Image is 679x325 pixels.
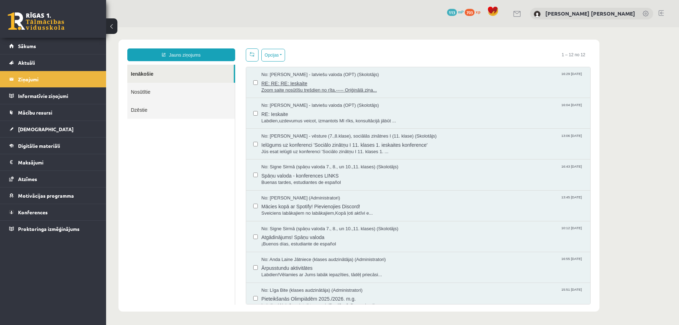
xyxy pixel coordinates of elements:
[454,137,477,142] span: 16:43 [DATE]
[155,260,256,267] span: No: Līga Bite (klases audzinātāja) (Administratori)
[155,183,477,190] span: Sveiciens labākajiem no labākajiem,Kopā ļoti aktīvi e...
[447,9,457,16] span: 113
[155,205,477,214] span: Atgādinājums! Spāņu valoda
[21,37,128,56] a: Ienākošie
[155,112,477,121] span: Ielūgums uz konferenci 'Sociālo zinātņu I 11. klases 1. ieskaites konference'
[8,12,64,30] a: Rīgas 1. Tālmācības vidusskola
[18,226,80,232] span: Proktoringa izmēģinājums
[21,74,129,92] a: Dzēstie
[155,198,292,205] span: No: Signe Sirmā (spāņu valoda 7., 8., un 10.,11. klases) (Skolotājs)
[18,71,97,87] legend: Ziņojumi
[447,9,464,14] a: 113 mP
[155,236,477,244] span: Ārpusstundu aktivitātes
[155,198,477,220] a: No: Signe Sirmā (spāņu valoda 7., 8., un 10.,11. klases) (Skolotājs) 10:12 [DATE] Atgādinājums! S...
[465,9,475,16] span: 703
[155,44,273,51] span: No: [PERSON_NAME] - latviešu valoda (OPT) (Skolotājs)
[454,260,477,265] span: 15:51 [DATE]
[454,168,477,173] span: 13:45 [DATE]
[155,244,477,251] span: Labdien!Vēlamies ar Jums labāk iepazīties, tādēļ priecāsi...
[9,204,97,220] a: Konferences
[155,75,273,82] span: No: [PERSON_NAME] - latviešu valoda (OPT) (Skolotājs)
[454,229,477,234] span: 16:55 [DATE]
[18,154,97,170] legend: Maksājumi
[155,137,292,143] span: No: Signe Sirmā (spāņu valoda 7., 8., un 10.,11. klases) (Skolotājs)
[18,143,60,149] span: Digitālie materiāli
[18,192,74,199] span: Motivācijas programma
[155,214,477,220] span: ¡Buenos días, estudiante de español
[454,75,477,80] span: 16:04 [DATE]
[21,21,129,34] a: Jauns ziņojums
[155,106,331,112] span: No: [PERSON_NAME] - vēsture (7.,8.klase), sociālās zinātnes I (11. klase) (Skolotājs)
[9,71,97,87] a: Ziņojumi
[18,176,37,182] span: Atzīmes
[545,10,635,17] a: [PERSON_NAME] [PERSON_NAME]
[155,168,234,174] span: No: [PERSON_NAME] (Administratori)
[9,121,97,137] a: [DEMOGRAPHIC_DATA]
[454,44,477,50] span: 16:29 [DATE]
[18,59,35,66] span: Aktuāli
[476,9,480,14] span: xp
[18,126,74,132] span: [DEMOGRAPHIC_DATA]
[534,11,541,18] img: Juris Eduards Pleikšnis
[155,143,477,152] span: Spāņu valoda - konferences LINKS
[155,106,477,128] a: No: [PERSON_NAME] - vēsture (7.,8.klase), sociālās zinātnes I (11. klase) (Skolotājs) 13:06 [DATE...
[9,138,97,154] a: Digitālie materiāli
[21,56,129,74] a: Nosūtītie
[9,38,97,54] a: Sākums
[458,9,464,14] span: mP
[155,174,477,183] span: Mācies kopā ar Spotify! Pievienojies Discord!
[454,198,477,204] span: 10:12 [DATE]
[18,209,48,215] span: Konferences
[155,75,477,97] a: No: [PERSON_NAME] - latviešu valoda (OPT) (Skolotājs) 16:04 [DATE] RE: Ieskaite Labdien,uzdevumus...
[155,275,477,282] span: Labdien!Aicinām pieteikt savu dalību šī mācību gada olimp...
[155,44,477,66] a: No: [PERSON_NAME] - latviešu valoda (OPT) (Skolotājs) 16:29 [DATE] RE: RE: RE: Ieskaite Zoom sait...
[9,187,97,204] a: Motivācijas programma
[450,21,484,34] span: 1 – 12 no 12
[155,91,477,97] span: Labdien,uzdevumus veicot, izmantots MI rīks, konsultācijā jābūt ...
[9,88,97,104] a: Informatīvie ziņojumi
[155,22,179,34] button: Opcijas
[155,137,477,158] a: No: Signe Sirmā (spāņu valoda 7., 8., un 10.,11. klases) (Skolotājs) 16:43 [DATE] Spāņu valoda - ...
[155,152,477,159] span: Buenas tardes, estudiantes de español
[155,121,477,128] span: Jūs esat ielūgti uz konferenci 'Sociālo zinātņu I 11. klases 1. ...
[18,88,97,104] legend: Informatīvie ziņojumi
[155,266,477,275] span: Pieteikšanās Olimpiādēm 2025./2026. m.g.
[9,54,97,71] a: Aktuāli
[18,43,36,49] span: Sākums
[155,229,280,236] span: No: Anda Laine Jātniece (klases audzinātāja) (Administratori)
[155,260,477,282] a: No: Līga Bite (klases audzinātāja) (Administratori) 15:51 [DATE] Pieteikšanās Olimpiādēm 2025./20...
[9,154,97,170] a: Maksājumi
[155,60,477,66] span: Zoom saite nosūtīšu trešdien no rīta.----- Oriģinālā ziņa...
[155,229,477,251] a: No: Anda Laine Jātniece (klases audzinātāja) (Administratori) 16:55 [DATE] Ārpusstundu aktivitāte...
[155,82,477,91] span: RE: Ieskaite
[155,168,477,190] a: No: [PERSON_NAME] (Administratori) 13:45 [DATE] Mācies kopā ar Spotify! Pievienojies Discord! Sve...
[9,171,97,187] a: Atzīmes
[18,109,52,116] span: Mācību resursi
[155,51,477,60] span: RE: RE: RE: Ieskaite
[465,9,484,14] a: 703 xp
[454,106,477,111] span: 13:06 [DATE]
[9,221,97,237] a: Proktoringa izmēģinājums
[9,104,97,121] a: Mācību resursi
